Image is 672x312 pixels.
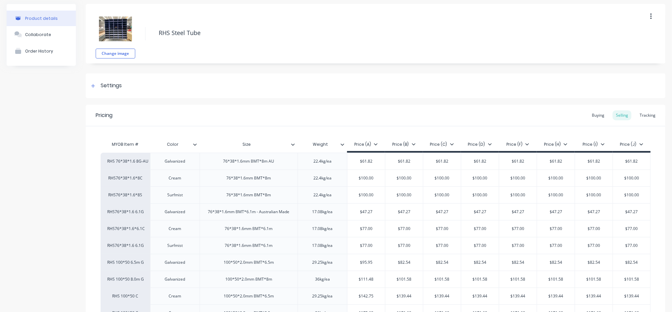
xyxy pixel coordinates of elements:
button: Change image [96,49,135,58]
div: Price (J) [620,141,643,147]
div: 100*50*2.0mm BMT*6.5m [218,292,279,300]
div: $100.00 [575,170,613,186]
div: Cream [159,292,192,300]
div: $139.44 [575,288,613,304]
div: $77.00 [347,237,385,254]
div: Surfmist [159,191,192,199]
div: $101.58 [385,271,423,288]
div: Color [150,138,200,151]
div: Galvanized [159,258,192,267]
div: RHS76*38*1.6 6.1G [107,243,144,249]
div: $77.00 [499,220,537,237]
div: RHS 76*38*1.6 8G-AU [107,158,144,164]
div: $47.27 [461,204,499,220]
div: $82.54 [461,254,499,271]
div: RHS76*38*1.6*6.1CCream76*38*1.6mm BMT*6.1m17.08kg/ea$77.00$77.00$77.00$77.00$77.00$77.00$77.00$77.00 [101,220,651,237]
img: file [99,12,132,45]
div: 29.25kg/ea [306,258,339,267]
div: Product details [25,16,58,21]
div: 76*38*1.6mm BMT*6.1m [220,241,278,250]
div: Collaborate [25,32,51,37]
div: $77.00 [575,237,613,254]
div: $82.54 [537,254,575,271]
div: Weight [298,138,347,151]
div: 29.25kg/ea [306,292,339,300]
div: $47.27 [499,204,537,220]
div: 17.08kg/ea [306,208,339,216]
div: Order History [25,49,53,54]
div: Cream [159,224,192,233]
div: RHS76*38*1.6*6.1C [107,226,144,232]
div: Price (A) [354,141,378,147]
div: $61.82 [385,153,423,170]
div: RHS 100*50 6.5m GGalvanized100*50*2.0mm BMT*6.5m29.25kg/ea$95.95$82.54$82.54$82.54$82.54$82.54$82... [101,254,651,271]
div: MYOB Item # [101,138,150,151]
div: RHS 100*50 6.5m G [107,259,144,265]
div: $101.58 [613,271,650,288]
div: Color [150,136,196,153]
div: 17.08kg/ea [306,224,339,233]
div: $101.58 [461,271,499,288]
div: $139.44 [499,288,537,304]
div: $61.82 [613,153,650,170]
div: $139.44 [385,288,423,304]
div: $101.58 [575,271,613,288]
div: Price (C) [430,141,454,147]
div: $100.00 [347,170,385,186]
div: 76*38*1.6mm BMT*8m [221,191,276,199]
div: 76*38*1.6mm BMT*6.1m [220,224,278,233]
div: RHS76*38*1.6*8CCream76*38*1.6mm BMT*8m22.4kg/ea$100.00$100.00$100.00$100.00$100.00$100.00$100.00$... [101,170,651,186]
div: RHS 76*38*1.6 8G-AUGalvanized76*38*1.6mm BMT*8m AU22.4kg/ea$61.82$61.82$61.82$61.82$61.82$61.82$6... [101,153,651,170]
div: $139.44 [613,288,650,304]
div: Price (H) [544,141,567,147]
div: RHS76*38*1.6 6.1G [107,209,144,215]
div: Cream [159,174,192,182]
div: $77.00 [613,220,650,237]
div: $100.00 [385,170,423,186]
div: RHS76*38*1.6 6.1GSurfmist76*38*1.6mm BMT*6.1m17.08kg/ea$77.00$77.00$77.00$77.00$77.00$77.00$77.00... [101,237,651,254]
button: Collaborate [7,26,76,43]
div: 36kg/ea [306,275,339,284]
div: $77.00 [385,237,423,254]
div: Price (B) [393,141,416,147]
div: $47.27 [347,204,385,220]
div: RHS 100*50 8.0m GGalvanized100*50*2.0mm BMT*8m36kg/ea$111.48$101.58$101.58$101.58$101.58$101.58$1... [101,271,651,288]
div: Settings [101,82,122,90]
div: $47.27 [537,204,575,220]
div: $77.00 [499,237,537,254]
div: RHS 100*50 CCream100*50*2.0mm BMT*6.5m29.25kg/ea$142.75$139.44$139.44$139.44$139.44$139.44$139.44... [101,288,651,304]
div: RHS76*38*1.6*8S [107,192,144,198]
div: $77.00 [423,237,461,254]
div: 76*38*1.6mm BMT*8m AU [218,157,280,166]
div: $100.00 [385,187,423,203]
div: $95.95 [347,254,385,271]
div: Galvanized [159,275,192,284]
div: $100.00 [423,170,461,186]
div: $100.00 [575,187,613,203]
div: $100.00 [461,170,499,186]
div: $100.00 [499,170,537,186]
div: $82.54 [613,254,650,271]
div: RHS 100*50 C [107,293,144,299]
div: $82.54 [499,254,537,271]
div: $100.00 [537,187,575,203]
div: Size [200,136,294,153]
div: RHS76*38*1.6 6.1GGalvanized76*38*1.6mm BMT*6.1m - Australian Made17.08kg/ea$47.27$47.27$47.27$47.... [101,203,651,220]
div: $77.00 [385,220,423,237]
div: $100.00 [613,187,650,203]
button: Product details [7,11,76,26]
div: $100.00 [537,170,575,186]
div: RHS76*38*1.6*8SSurfmist76*38*1.6mm BMT*8m22.4kg/ea$100.00$100.00$100.00$100.00$100.00$100.00$100.... [101,186,651,203]
div: Buying [589,110,608,120]
div: $100.00 [499,187,537,203]
div: Price (F) [506,141,529,147]
div: $111.48 [347,271,385,288]
div: $77.00 [423,220,461,237]
div: $77.00 [613,237,650,254]
div: $77.00 [461,237,499,254]
div: $77.00 [347,220,385,237]
div: Selling [613,110,631,120]
div: $139.44 [461,288,499,304]
div: 76*38*1.6mm BMT*6.1m - Australian Made [203,208,295,216]
div: $100.00 [461,187,499,203]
